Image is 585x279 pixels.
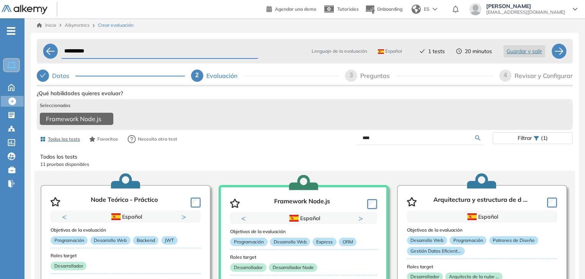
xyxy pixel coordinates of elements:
[269,263,317,272] p: Desarrollador Node
[339,238,356,246] p: ORM
[97,136,118,143] span: Favoritos
[307,224,313,225] button: 2
[91,196,158,208] p: Node Teórico - Práctico
[486,9,565,15] span: [EMAIL_ADDRESS][DOMAIN_NAME]
[230,229,377,234] h3: Objetivos de la evaluación
[504,72,507,78] span: 4
[37,22,56,29] a: Inicio
[365,1,402,18] button: Onboarding
[230,238,267,246] p: Programación
[407,236,447,245] p: Desarrollo Web
[294,224,304,225] button: 1
[133,236,159,245] p: Backend
[266,4,316,13] a: Agendar una demo
[275,6,316,12] span: Agendar una demo
[486,3,565,9] span: [PERSON_NAME]
[116,223,126,224] button: 1
[467,213,477,220] img: ESP
[37,89,123,97] span: ¿Qué habilidades quieres evaluar?
[358,214,366,222] button: Next
[161,236,178,245] p: JWT
[230,255,377,260] h3: Roles target
[499,70,573,82] div: 4Revisar y Configurar
[52,70,75,82] div: Datos
[62,213,70,221] button: Previous
[345,70,493,82] div: 3Preguntas
[412,5,421,14] img: world
[51,227,201,233] h3: Objetivos de la evaluación
[541,133,548,144] span: (1)
[270,238,310,246] p: Desarrollo Web
[515,70,573,82] div: Revisar y Configurar
[37,70,185,82] div: Datos
[40,161,569,168] p: 11 pruebas disponibles
[241,214,249,222] button: Previous
[518,133,532,144] span: Filtrar
[7,30,15,32] i: -
[230,263,266,272] p: Desarrollador
[195,72,199,78] span: 2
[86,133,121,146] button: Favoritos
[433,8,437,11] img: arrow
[503,45,545,57] button: Guardar y salir
[51,236,88,245] p: Programación
[37,133,83,146] button: Todos los tests
[424,6,430,13] span: ES
[98,22,134,29] span: Crear evaluación
[312,48,367,55] span: Lenguaje de la evaluación
[90,236,131,245] p: Desarrollo Web
[507,47,542,55] span: Guardar y salir
[289,215,299,222] img: ESP
[257,214,351,222] div: Español
[46,114,101,123] span: Framework Node.js
[65,22,90,28] span: Alkymetrics
[206,70,243,82] div: Evaluación
[489,236,538,245] p: Patrones de Diseño
[124,131,181,147] button: Necesito otro test
[312,238,336,246] p: Express
[138,136,177,143] span: Necesito otro test
[378,49,384,54] img: ESP
[407,247,465,255] p: Gestión Datos Eficient...
[377,6,402,12] span: Onboarding
[51,253,201,258] h3: Roles target
[407,227,557,233] h3: Objetivos de la evaluación
[40,102,70,109] span: Seleccionados
[337,6,359,12] span: Tutoriales
[274,198,330,209] p: Framework Node.js
[378,48,402,54] span: Español
[129,223,135,224] button: 2
[433,196,528,208] p: Arquitectura y estructura de d ...
[465,47,492,55] span: 20 minutos
[181,213,189,221] button: Next
[434,212,530,221] div: Español
[191,70,339,82] div: 2Evaluación
[407,264,557,269] h3: Roles target
[350,72,353,78] span: 3
[51,262,87,270] p: Desarrollador
[360,70,396,82] div: Preguntas
[78,212,174,221] div: Español
[111,213,121,220] img: ESP
[40,153,569,161] p: Todos los tests
[420,49,425,54] span: check
[428,47,445,55] span: 1 tests
[456,49,462,54] span: clock-circle
[2,5,47,15] img: Logo
[449,236,487,245] p: Programación
[48,136,80,143] span: Todos los tests
[40,72,46,78] span: check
